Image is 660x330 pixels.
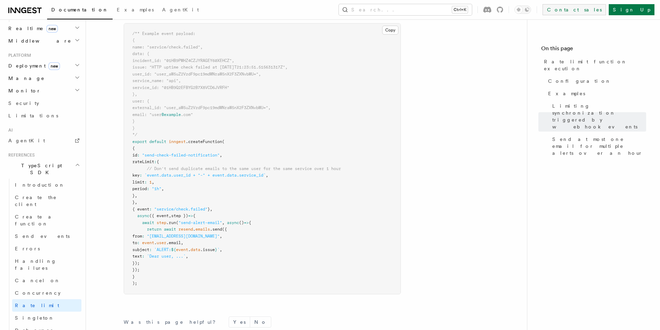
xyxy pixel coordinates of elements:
span: ` [217,247,220,252]
span: data [191,247,200,252]
span: Errors [15,246,40,251]
span: Handling failures [15,258,56,271]
span: , [161,186,164,191]
span: service_name: "api", [132,78,181,83]
span: => [244,220,249,225]
span: , [220,153,222,158]
button: Middleware [6,35,81,47]
button: Copy [382,26,398,35]
span: .issue [200,247,215,252]
span: external_id: "user_aW5uZ2VzdF9pc19mdWNraW5nX2F3ZXNvbWU=", [132,105,271,110]
span: , [210,207,212,212]
span: .send [210,227,222,232]
span: resend [178,227,193,232]
a: Introduction [12,179,81,191]
span: , [220,234,222,239]
span: Concurrency [15,290,61,296]
span: step }) [171,213,188,218]
span: email: "user [132,112,161,117]
span: Configuration [548,78,611,84]
span: . [188,247,191,252]
span: ( [222,139,225,144]
button: Deploymentnew [6,60,81,72]
span: } [132,119,135,124]
span: : [147,186,149,191]
a: Errors [12,242,81,255]
a: Concurrency [12,287,81,299]
span: ); [132,281,137,286]
button: Toggle dark mode [514,6,531,14]
span: key [132,173,140,178]
span: , [135,193,137,198]
span: ${ [171,247,176,252]
span: from [132,234,142,239]
a: Limitations [6,109,81,122]
a: Configuration [545,75,646,87]
button: Realtimenew [6,22,81,35]
a: Sign Up [609,4,654,15]
span: data: { [132,51,149,56]
span: ( [176,220,178,225]
span: TypeScript SDK [6,162,75,176]
span: : [154,159,157,164]
span: "send-alert-email" [178,220,222,225]
span: Security [8,100,39,106]
span: Singleton [15,315,54,321]
a: Security [6,97,81,109]
span: , [266,173,268,178]
span: AgentKit [162,7,199,12]
span: References [6,152,35,158]
a: Create a function [12,211,81,230]
a: Rate limit [12,299,81,312]
span: subject [132,247,149,252]
span: () [239,220,244,225]
span: Rate limit [15,303,59,308]
span: await [164,227,176,232]
span: , [135,200,137,205]
span: Examples [117,7,154,12]
span: AgentKit [8,138,45,143]
a: AgentKit [6,134,81,147]
button: Monitor [6,84,81,97]
span: .com" [181,112,193,117]
span: } [132,126,135,131]
span: event [142,240,154,245]
span: , [222,220,225,225]
span: , [220,247,222,252]
span: await [142,220,154,225]
kbd: Ctrl+K [452,6,468,13]
span: { [132,38,135,43]
span: { [132,146,135,151]
span: issue: "HTTP uptime check failed at [DATE]T21:23:51.515631317Z", [132,65,288,70]
span: } [132,274,135,279]
span: Introduction [15,182,65,188]
span: id [132,153,137,158]
span: .run [166,220,176,225]
span: => [188,213,193,218]
span: { [193,213,195,218]
span: `ALERT: [154,247,171,252]
span: : [140,173,142,178]
span: }, [132,92,137,97]
button: TypeScript SDK [6,159,81,179]
span: Send at most one email for multiple alerts over an hour [552,136,646,157]
a: Singleton [12,312,81,324]
span: } [132,193,135,198]
span: async [137,213,149,218]
button: Search...Ctrl+K [339,4,472,15]
span: AI [6,127,13,133]
span: limit [132,180,144,185]
button: Manage [6,72,81,84]
a: Send events [12,230,81,242]
span: event [176,247,188,252]
span: user_id: "user_aW5uZ2VzdF9pc19mdWNraW5nX2F3ZXNvbWU=", [132,72,261,77]
a: Examples [545,87,646,100]
a: Limiting synchronization triggered by webhook events [549,100,646,133]
span: /** Example event payload: [132,31,195,36]
a: Contact sales [543,4,606,15]
span: incident_id: "01HB9PWHZ4CZJYRAGEY60XEHCZ", [132,58,234,63]
a: Rate limit function execution [541,55,646,75]
span: . [193,227,195,232]
span: . [154,240,157,245]
span: inngest [169,139,186,144]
